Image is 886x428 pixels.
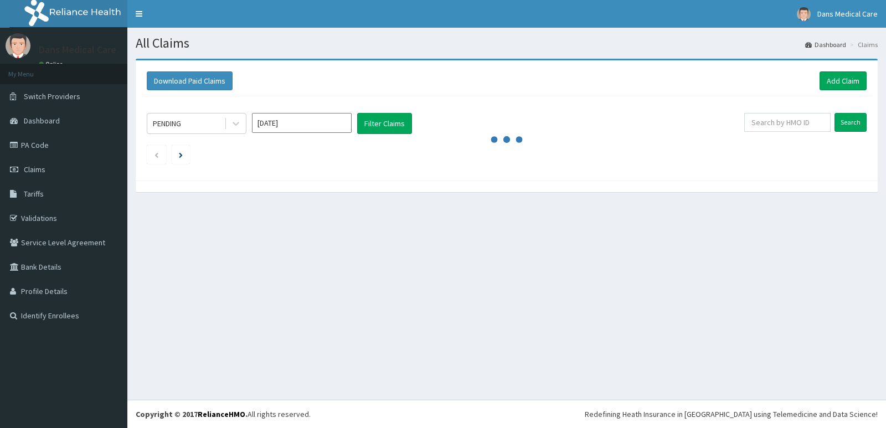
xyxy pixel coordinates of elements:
[39,45,116,55] p: Dans Medical Care
[24,116,60,126] span: Dashboard
[835,113,867,132] input: Search
[153,118,181,129] div: PENDING
[127,400,886,428] footer: All rights reserved.
[805,40,846,49] a: Dashboard
[252,113,352,133] input: Select Month and Year
[744,113,831,132] input: Search by HMO ID
[136,36,878,50] h1: All Claims
[24,91,80,101] span: Switch Providers
[357,113,412,134] button: Filter Claims
[847,40,878,49] li: Claims
[490,123,523,156] svg: audio-loading
[820,71,867,90] a: Add Claim
[797,7,811,21] img: User Image
[24,164,45,174] span: Claims
[147,71,233,90] button: Download Paid Claims
[179,149,183,159] a: Next page
[585,409,878,420] div: Redefining Heath Insurance in [GEOGRAPHIC_DATA] using Telemedicine and Data Science!
[24,189,44,199] span: Tariffs
[154,149,159,159] a: Previous page
[6,33,30,58] img: User Image
[39,60,65,68] a: Online
[817,9,878,19] span: Dans Medical Care
[198,409,245,419] a: RelianceHMO
[136,409,248,419] strong: Copyright © 2017 .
